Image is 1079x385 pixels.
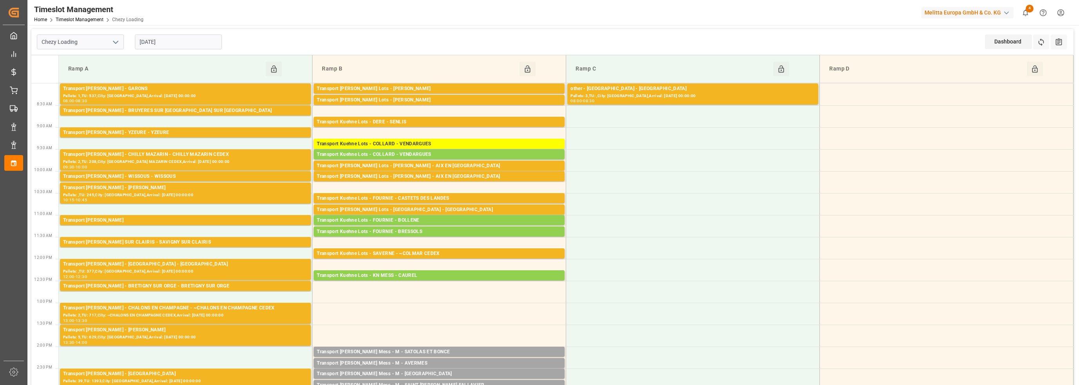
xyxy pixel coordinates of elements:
[37,365,52,369] span: 2:30 PM
[37,146,52,150] span: 9:30 AM
[37,321,52,325] span: 1:30 PM
[63,334,308,341] div: Pallets: 5,TU: 629,City: [GEOGRAPHIC_DATA],Arrival: [DATE] 00:00:00
[570,85,815,93] div: other - [GEOGRAPHIC_DATA] - [GEOGRAPHIC_DATA]
[63,268,308,275] div: Pallets: ,TU: 377,City: [GEOGRAPHIC_DATA],Arrival: [DATE] 00:00:00
[1026,5,1034,13] span: 4
[317,181,561,187] div: Pallets: ,TU: 20,City: [GEOGRAPHIC_DATA],Arrival: [DATE] 00:00:00
[34,255,52,260] span: 12:00 PM
[63,165,74,169] div: 09:30
[317,85,561,93] div: Transport [PERSON_NAME] Lots - [PERSON_NAME]
[921,7,1014,18] div: Melitta Europa GmbH & Co. KG
[985,34,1032,49] div: Dashboard
[317,151,561,159] div: Transport Kuehne Lots - COLLARD - VENDARGUES
[63,107,308,115] div: Transport [PERSON_NAME] - BRUYERES SUR [GEOGRAPHIC_DATA] SUR [GEOGRAPHIC_DATA]
[317,356,561,363] div: Pallets: ,TU: 8,City: SATOLAS ET BONCE,Arrival: [DATE] 00:00:00
[319,61,520,76] div: Ramp B
[34,17,47,22] a: Home
[76,99,87,103] div: 08:30
[317,162,561,170] div: Transport [PERSON_NAME] Lots - [PERSON_NAME] - AIX EN [GEOGRAPHIC_DATA]
[76,341,87,344] div: 14:00
[56,17,104,22] a: Timeslot Management
[63,192,308,199] div: Pallets: ,TU: 245,City: [GEOGRAPHIC_DATA],Arrival: [DATE] 00:00:00
[74,275,76,278] div: -
[63,184,308,192] div: Transport [PERSON_NAME] - [PERSON_NAME]
[76,319,87,322] div: 13:30
[317,170,561,177] div: Pallets: ,TU: 65,City: [GEOGRAPHIC_DATA],Arrival: [DATE] 00:00:00
[317,195,561,202] div: Transport Kuehne Lots - FOURNIE - CASTETS DES LANDES
[63,99,74,103] div: 08:00
[570,99,582,103] div: 08:00
[63,246,308,253] div: Pallets: 1,TU: 30,City: [GEOGRAPHIC_DATA],Arrival: [DATE] 00:00:00
[317,96,561,104] div: Transport [PERSON_NAME] Lots - [PERSON_NAME]
[37,299,52,304] span: 1:00 PM
[63,93,308,99] div: Pallets: 1,TU: 537,City: [GEOGRAPHIC_DATA],Arrival: [DATE] 00:00:00
[34,168,52,172] span: 10:00 AM
[63,129,308,137] div: Transport [PERSON_NAME] - YZEURE - YZEURE
[63,282,308,290] div: Transport [PERSON_NAME] - BRETIGNY SUR ORGE - BRETIGNY SUR ORGE
[63,319,74,322] div: 13:00
[317,228,561,236] div: Transport Kuehne Lots - FOURNIE - BRESSOLS
[74,198,76,202] div: -
[317,93,561,99] div: Pallets: 31,TU: 512,City: CARQUEFOU,Arrival: [DATE] 00:00:00
[65,61,266,76] div: Ramp A
[74,341,76,344] div: -
[317,236,561,242] div: Pallets: 1,TU: 84,City: BRESSOLS,Arrival: [DATE] 00:00:00
[63,326,308,334] div: Transport [PERSON_NAME] - [PERSON_NAME]
[34,277,52,282] span: 12:30 PM
[317,202,561,209] div: Pallets: 1,TU: ,City: CASTETS DES [PERSON_NAME],Arrival: [DATE] 00:00:00
[63,290,308,297] div: Pallets: ,TU: 73,City: [GEOGRAPHIC_DATA],Arrival: [DATE] 00:00:00
[317,148,561,155] div: Pallets: 16,TU: 192,City: [GEOGRAPHIC_DATA],Arrival: [DATE] 00:00:00
[63,370,308,378] div: Transport [PERSON_NAME] - [GEOGRAPHIC_DATA]
[317,370,561,378] div: Transport [PERSON_NAME] Mess - M - [GEOGRAPHIC_DATA]
[583,99,594,103] div: 08:30
[317,272,561,280] div: Transport Kuehne Lots - KN MESS - CAUREL
[63,304,308,312] div: Transport [PERSON_NAME] - CHALONS EN CHAMPAGNE - ~CHALONS EN CHAMPAGNE CEDEX
[317,258,561,264] div: Pallets: 5,TU: 538,City: ~COLMAR CEDEX,Arrival: [DATE] 00:00:00
[1017,4,1034,22] button: show 4 new notifications
[317,348,561,356] div: Transport [PERSON_NAME] Mess - M - SATOLAS ET BONCE
[34,211,52,216] span: 11:00 AM
[1034,4,1052,22] button: Help Center
[317,378,561,385] div: Pallets: ,TU: 12,City: [GEOGRAPHIC_DATA],Arrival: [DATE] 00:00:00
[63,275,74,278] div: 12:00
[34,190,52,194] span: 10:30 AM
[921,5,1017,20] button: Melitta Europa GmbH & Co. KG
[317,360,561,367] div: Transport [PERSON_NAME] Mess - M - AVERMES
[570,93,815,99] div: Pallets: 3,TU: ,City: [GEOGRAPHIC_DATA],Arrival: [DATE] 00:00:00
[63,239,308,246] div: Transport [PERSON_NAME] SUR CLAIRIS - SAVIGNY SUR CLAIRIS
[74,165,76,169] div: -
[76,275,87,278] div: 12:30
[63,217,308,224] div: Transport [PERSON_NAME]
[63,341,74,344] div: 13:30
[63,115,308,121] div: Pallets: ,TU: 132,City: [GEOGRAPHIC_DATA],Arrival: [DATE] 00:00:00
[63,378,308,385] div: Pallets: 39,TU: 1393,City: [GEOGRAPHIC_DATA],Arrival: [DATE] 00:00:00
[63,159,308,165] div: Pallets: 2,TU: 208,City: [GEOGRAPHIC_DATA] MAZARIN CEDEX,Arrival: [DATE] 00:00:00
[317,367,561,374] div: Pallets: ,TU: 95,City: [GEOGRAPHIC_DATA],Arrival: [DATE] 00:00:00
[63,151,308,159] div: Transport [PERSON_NAME] - CHILLY MAZARIN - CHILLY MAZARIN CEDEX
[317,250,561,258] div: Transport Kuehne Lots - SAVERNE - ~COLMAR CEDEX
[582,99,583,103] div: -
[63,312,308,319] div: Pallets: 2,TU: 717,City: ~CHALONS EN CHAMPAGNE CEDEX,Arrival: [DATE] 00:00:00
[34,233,52,238] span: 11:30 AM
[826,61,1027,76] div: Ramp D
[37,34,124,49] input: Type to search/select
[76,165,87,169] div: 10:00
[63,224,308,231] div: Pallets: ,TU: 127,City: [GEOGRAPHIC_DATA],Arrival: [DATE] 00:00:00
[37,102,52,106] span: 8:30 AM
[317,206,561,214] div: Transport [PERSON_NAME] Lots - [GEOGRAPHIC_DATA] - [GEOGRAPHIC_DATA]
[317,104,561,111] div: Pallets: ,TU: 116,City: [GEOGRAPHIC_DATA],Arrival: [DATE] 00:00:00
[317,126,561,133] div: Pallets: ,TU: 285,City: [GEOGRAPHIC_DATA],Arrival: [DATE] 00:00:00
[74,319,76,322] div: -
[317,224,561,231] div: Pallets: 2,TU: ,City: BOLLENE,Arrival: [DATE] 00:00:00
[63,260,308,268] div: Transport [PERSON_NAME] - [GEOGRAPHIC_DATA] - [GEOGRAPHIC_DATA]
[572,61,773,76] div: Ramp C
[109,36,121,48] button: open menu
[63,85,308,93] div: Transport [PERSON_NAME] - GARONS
[317,173,561,181] div: Transport [PERSON_NAME] Lots - [PERSON_NAME] - AIX EN [GEOGRAPHIC_DATA]
[37,343,52,347] span: 2:00 PM
[317,217,561,224] div: Transport Kuehne Lots - FOURNIE - BOLLENE
[317,140,561,148] div: Transport Kuehne Lots - COLLARD - VENDARGUES
[34,4,144,15] div: Timeslot Management
[135,34,222,49] input: DD-MM-YYYY
[63,198,74,202] div: 10:15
